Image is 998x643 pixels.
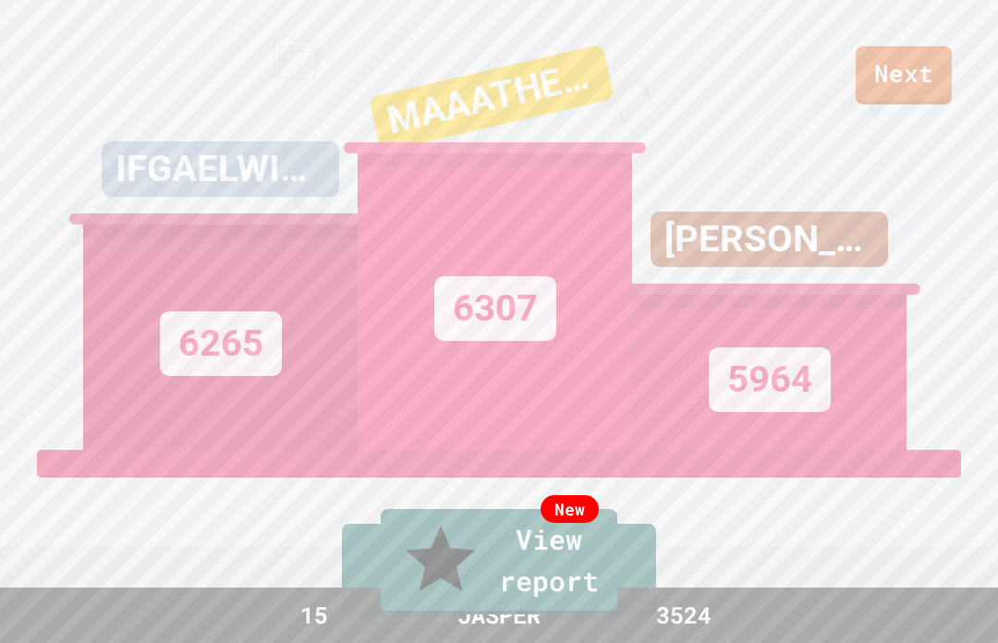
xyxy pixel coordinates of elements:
a: View report [381,509,617,614]
div: New [541,495,599,523]
div: 6307 [434,276,556,341]
div: 5964 [709,347,831,412]
div: [PERSON_NAME] [651,212,888,267]
div: 6265 [160,311,282,376]
div: IFGAELWINS=TRUE [102,141,339,197]
div: MAAATHEUSSSSSSS [369,44,615,152]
